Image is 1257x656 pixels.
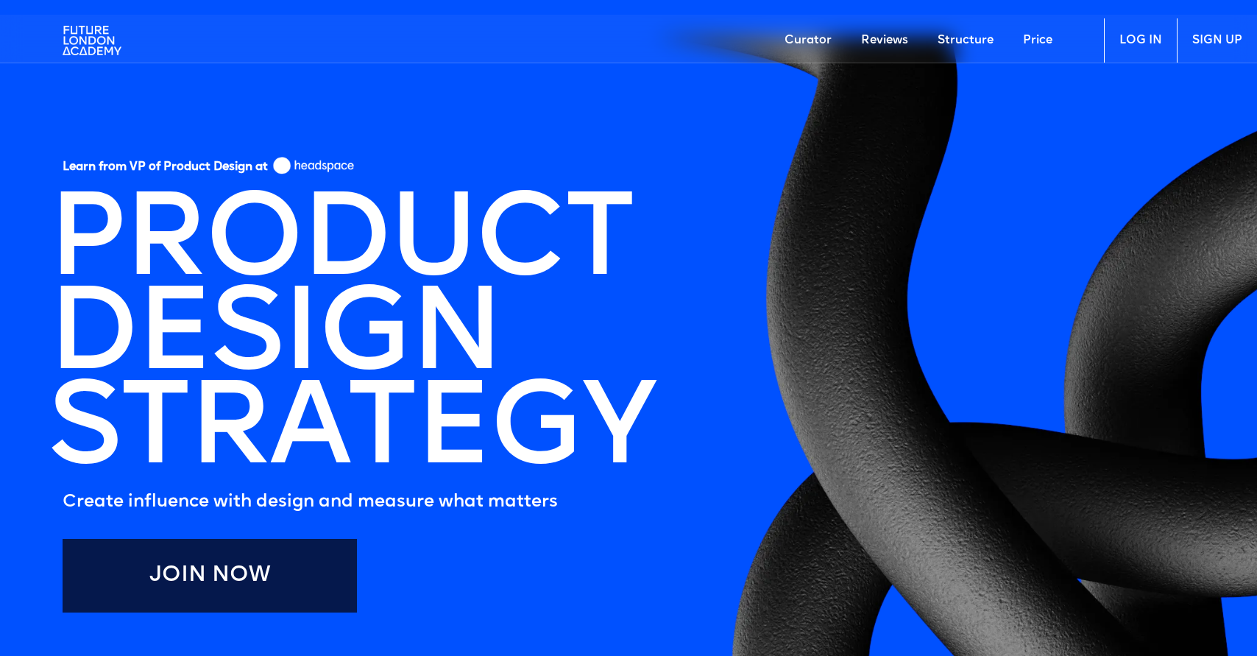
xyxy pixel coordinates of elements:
a: Join Now [63,539,357,613]
a: Structure [923,18,1008,63]
a: Reviews [846,18,923,63]
a: Curator [770,18,846,63]
a: LOG IN [1104,18,1177,63]
a: Price [1008,18,1067,63]
a: SIGN UP [1177,18,1257,63]
h5: Learn from VP of Product Design at [63,160,268,180]
h5: Create influence with design and measure what matters [63,487,654,517]
h1: PRODUCT DESIGN STRATEGY [48,197,654,480]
